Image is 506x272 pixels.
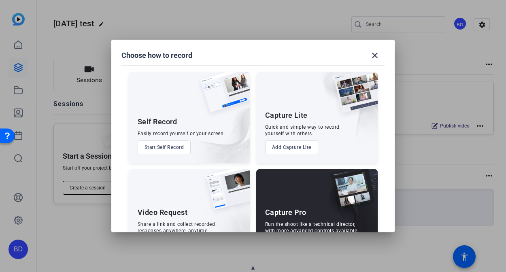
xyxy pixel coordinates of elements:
[121,51,192,60] h1: Choose how to record
[203,194,250,260] img: embarkstudio-ugc-content.png
[265,110,308,120] div: Capture Lite
[265,208,306,217] div: Capture Pro
[250,264,256,271] span: ▲
[370,51,380,60] mat-icon: close
[138,130,225,137] div: Easily record yourself or your screen.
[138,140,191,154] button: Start Self Record
[265,221,359,234] div: Run the shoot like a technical director, with more advanced controls available.
[324,169,378,219] img: capture-pro.png
[318,179,378,260] img: embarkstudio-capture-pro.png
[194,72,250,121] img: self-record.png
[265,124,340,137] div: Quick and simple way to record yourself with others.
[138,117,177,127] div: Self Record
[305,72,378,153] img: embarkstudio-capture-lite.png
[327,72,378,121] img: capture-lite.png
[138,221,215,234] div: Share a link and collect recorded responses anywhere, anytime.
[138,208,188,217] div: Video Request
[265,140,318,154] button: Add Capture Lite
[180,89,250,163] img: embarkstudio-self-record.png
[200,169,250,218] img: ugc-content.png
